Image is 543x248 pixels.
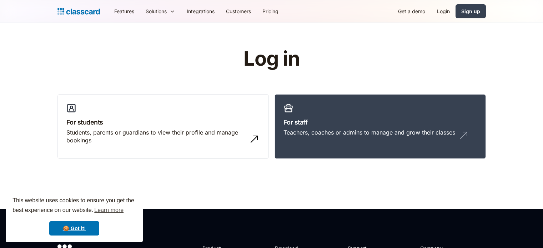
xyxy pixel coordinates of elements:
[158,48,385,70] h1: Log in
[220,3,257,19] a: Customers
[93,205,125,216] a: learn more about cookies
[283,117,477,127] h3: For staff
[66,128,246,145] div: Students, parents or guardians to view their profile and manage bookings
[49,221,99,236] a: dismiss cookie message
[456,4,486,18] a: Sign up
[57,94,269,159] a: For studentsStudents, parents or guardians to view their profile and manage bookings
[140,3,181,19] div: Solutions
[461,7,480,15] div: Sign up
[12,196,136,216] span: This website uses cookies to ensure you get the best experience on our website.
[57,6,100,16] a: home
[66,117,260,127] h3: For students
[392,3,431,19] a: Get a demo
[6,189,143,242] div: cookieconsent
[146,7,167,15] div: Solutions
[109,3,140,19] a: Features
[181,3,220,19] a: Integrations
[257,3,284,19] a: Pricing
[275,94,486,159] a: For staffTeachers, coaches or admins to manage and grow their classes
[431,3,456,19] a: Login
[283,128,455,136] div: Teachers, coaches or admins to manage and grow their classes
